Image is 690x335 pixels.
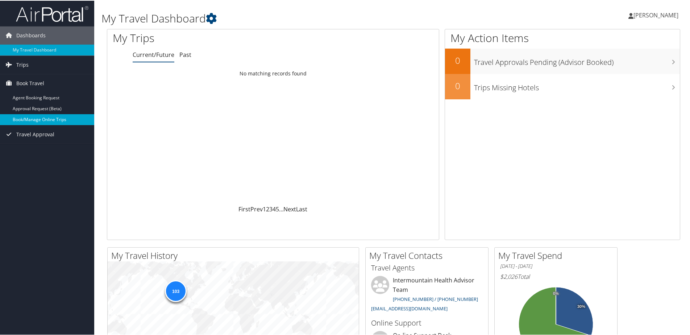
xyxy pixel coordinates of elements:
[371,262,483,272] h3: Travel Agents
[498,249,617,261] h2: My Travel Spend
[371,305,448,311] a: [EMAIL_ADDRESS][DOMAIN_NAME]
[276,204,279,212] a: 5
[474,53,680,67] h3: Travel Approvals Pending (Advisor Booked)
[633,11,678,18] span: [PERSON_NAME]
[113,30,295,45] h1: My Trips
[179,50,191,58] a: Past
[577,304,585,308] tspan: 30%
[250,204,263,212] a: Prev
[111,249,359,261] h2: My Travel History
[445,54,470,66] h2: 0
[133,50,174,58] a: Current/Future
[474,78,680,92] h3: Trips Missing Hotels
[628,4,686,25] a: [PERSON_NAME]
[269,204,273,212] a: 3
[283,204,296,212] a: Next
[16,55,29,73] span: Trips
[445,79,470,91] h2: 0
[16,125,54,143] span: Travel Approval
[16,26,46,44] span: Dashboards
[367,275,486,314] li: Intermountain Health Advisor Team
[279,204,283,212] span: …
[553,291,559,295] tspan: 0%
[296,204,307,212] a: Last
[263,204,266,212] a: 1
[165,280,187,301] div: 103
[500,272,612,280] h6: Total
[238,204,250,212] a: First
[16,5,88,22] img: airportal-logo.png
[393,295,478,302] a: [PHONE_NUMBER] / [PHONE_NUMBER]
[369,249,488,261] h2: My Travel Contacts
[107,66,439,79] td: No matching records found
[500,262,612,269] h6: [DATE] - [DATE]
[445,73,680,99] a: 0Trips Missing Hotels
[371,317,483,327] h3: Online Support
[101,10,491,25] h1: My Travel Dashboard
[445,30,680,45] h1: My Action Items
[16,74,44,92] span: Book Travel
[445,48,680,73] a: 0Travel Approvals Pending (Advisor Booked)
[273,204,276,212] a: 4
[500,272,517,280] span: $2,026
[266,204,269,212] a: 2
